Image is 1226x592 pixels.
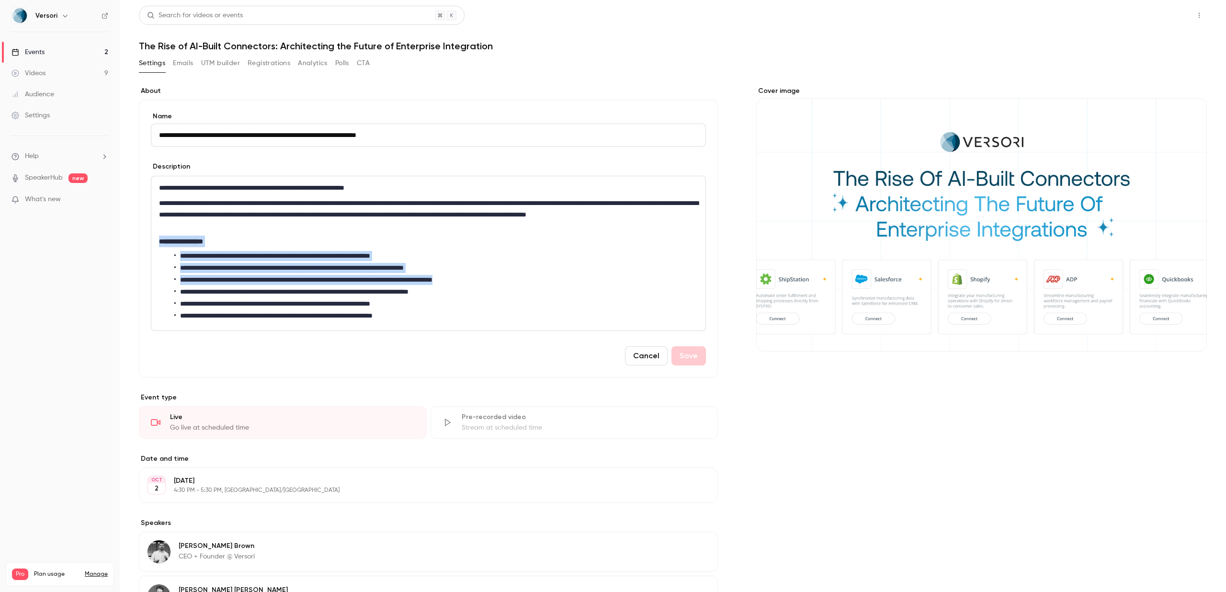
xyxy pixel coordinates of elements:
[139,406,427,439] div: LiveGo live at scheduled time
[25,194,61,205] span: What's new
[85,570,108,578] a: Manage
[151,176,705,330] div: editor
[11,90,54,99] div: Audience
[298,56,328,71] button: Analytics
[151,112,706,121] label: Name
[68,173,88,183] span: new
[139,393,718,402] p: Event type
[25,173,63,183] a: SpeakerHub
[11,151,108,161] li: help-dropdown-opener
[139,454,718,464] label: Date and time
[756,86,1207,96] label: Cover image
[139,56,165,71] button: Settings
[147,11,243,21] div: Search for videos or events
[625,346,668,365] button: Cancel
[357,56,370,71] button: CTA
[462,412,706,422] div: Pre-recorded video
[34,570,79,578] span: Plan usage
[201,56,240,71] button: UTM builder
[151,162,190,171] label: Description
[12,569,28,580] span: Pro
[179,541,255,551] p: [PERSON_NAME] Brown
[35,11,57,21] h6: Versori
[431,406,718,439] div: Pre-recorded videoStream at scheduled time
[148,540,170,563] img: Sean Brown
[179,552,255,561] p: CEO + Founder @ Versori
[11,68,45,78] div: Videos
[139,532,718,572] div: Sean Brown[PERSON_NAME] BrownCEO + Founder @ Versori
[1146,6,1184,25] button: Share
[97,195,108,204] iframe: Noticeable Trigger
[139,40,1207,52] h1: The Rise of AI-Built Connectors: Architecting the Future of Enterprise Integration
[170,423,415,433] div: Go live at scheduled time
[335,56,349,71] button: Polls
[173,56,193,71] button: Emails
[174,476,667,486] p: [DATE]
[25,151,39,161] span: Help
[148,477,165,483] div: OCT
[151,176,706,331] section: description
[12,8,27,23] img: Versori
[11,47,45,57] div: Events
[756,86,1207,352] section: Cover image
[11,111,50,120] div: Settings
[248,56,290,71] button: Registrations
[462,423,706,433] div: Stream at scheduled time
[139,518,718,528] label: Speakers
[139,86,718,96] label: About
[174,487,667,494] p: 4:30 PM - 5:30 PM, [GEOGRAPHIC_DATA]/[GEOGRAPHIC_DATA]
[170,412,415,422] div: Live
[155,484,159,493] p: 2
